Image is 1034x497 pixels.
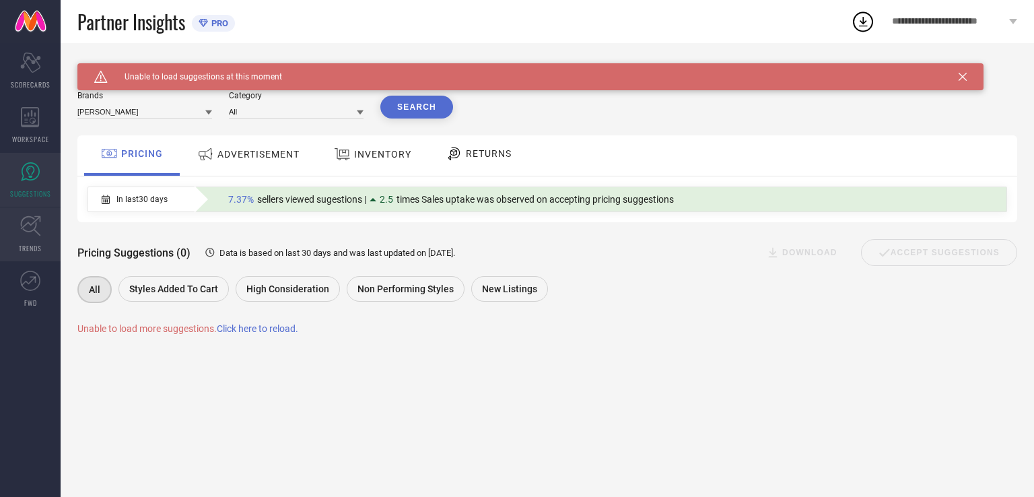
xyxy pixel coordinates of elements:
span: 2.5 [380,194,393,205]
span: Pricing Suggestions (0) [77,246,191,259]
span: Non Performing Styles [357,284,454,294]
span: PRO [208,18,228,28]
div: Open download list [851,9,875,34]
span: SCORECARDS [11,79,50,90]
div: Unable to load more suggestions. [77,323,1017,334]
span: PRICING [121,148,163,159]
span: ADVERTISEMENT [217,149,300,160]
h1: SUGGESTIONS [77,63,148,74]
div: Percentage of sellers who have viewed suggestions for the current Insight Type [221,191,681,208]
span: RETURNS [466,148,512,159]
span: SUGGESTIONS [10,189,51,199]
span: Click here to reload. [217,323,298,334]
span: High Consideration [246,284,329,294]
span: FWD [24,298,37,308]
span: Partner Insights [77,8,185,36]
span: INVENTORY [354,149,411,160]
span: Styles Added To Cart [129,284,218,294]
span: 7.37% [228,194,254,205]
div: Brands [77,91,212,100]
span: Unable to load suggestions at this moment [108,72,282,81]
span: times Sales uptake was observed on accepting pricing suggestions [397,194,674,205]
span: WORKSPACE [12,134,49,144]
span: sellers viewed sugestions | [257,194,366,205]
span: Data is based on last 30 days and was last updated on [DATE] . [219,248,455,258]
span: All [89,284,100,295]
span: In last 30 days [116,195,168,204]
span: New Listings [482,284,537,294]
span: TRENDS [19,243,42,253]
div: Accept Suggestions [861,239,1017,266]
button: Search [380,96,453,119]
div: Category [229,91,364,100]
